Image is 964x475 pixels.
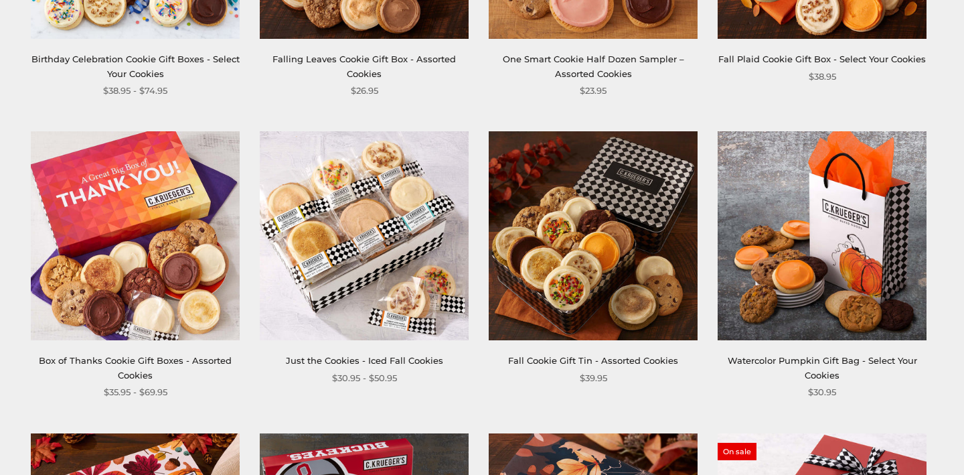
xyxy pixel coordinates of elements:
[351,84,378,98] span: $26.95
[503,54,684,78] a: One Smart Cookie Half Dozen Sampler – Assorted Cookies
[260,131,469,340] img: Just the Cookies - Iced Fall Cookies
[718,131,927,340] img: Watercolor Pumpkin Gift Bag - Select Your Cookies
[332,371,397,385] span: $30.95 - $50.95
[580,84,607,98] span: $23.95
[489,131,698,340] img: Fall Cookie Gift Tin - Assorted Cookies
[580,371,607,385] span: $39.95
[508,355,678,366] a: Fall Cookie Gift Tin - Assorted Cookies
[31,54,240,78] a: Birthday Celebration Cookie Gift Boxes - Select Your Cookies
[31,131,240,340] img: Box of Thanks Cookie Gift Boxes - Assorted Cookies
[39,355,232,380] a: Box of Thanks Cookie Gift Boxes - Assorted Cookies
[728,355,917,380] a: Watercolor Pumpkin Gift Bag - Select Your Cookies
[103,84,167,98] span: $38.95 - $74.95
[286,355,443,366] a: Just the Cookies - Iced Fall Cookies
[718,443,756,460] span: On sale
[809,70,836,84] span: $38.95
[808,385,836,399] span: $30.95
[718,54,926,64] a: Fall Plaid Cookie Gift Box - Select Your Cookies
[104,385,167,399] span: $35.95 - $69.95
[272,54,456,78] a: Falling Leaves Cookie Gift Box - Assorted Cookies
